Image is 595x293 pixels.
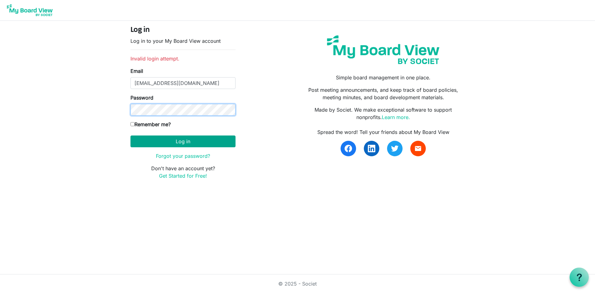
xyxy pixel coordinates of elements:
a: Forgot your password? [156,153,210,159]
img: My Board View Logo [5,2,55,18]
h4: Log in [130,26,236,35]
label: Email [130,67,143,75]
span: email [414,145,422,152]
img: facebook.svg [345,145,352,152]
input: Remember me? [130,122,134,126]
p: Log in to your My Board View account [130,37,236,45]
p: Made by Societ. We make exceptional software to support nonprofits. [302,106,465,121]
button: Log in [130,135,236,147]
p: Simple board management in one place. [302,74,465,81]
img: linkedin.svg [368,145,375,152]
a: Get Started for Free! [159,173,207,179]
label: Password [130,94,153,101]
a: email [410,141,426,156]
p: Post meeting announcements, and keep track of board policies, meeting minutes, and board developm... [302,86,465,101]
label: Remember me? [130,121,171,128]
img: twitter.svg [391,145,399,152]
a: © 2025 - Societ [278,281,317,287]
div: Spread the word! Tell your friends about My Board View [302,128,465,136]
li: Invalid login attempt. [130,55,236,62]
p: Don't have an account yet? [130,165,236,180]
img: my-board-view-societ.svg [322,31,444,69]
a: Learn more. [382,114,410,120]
